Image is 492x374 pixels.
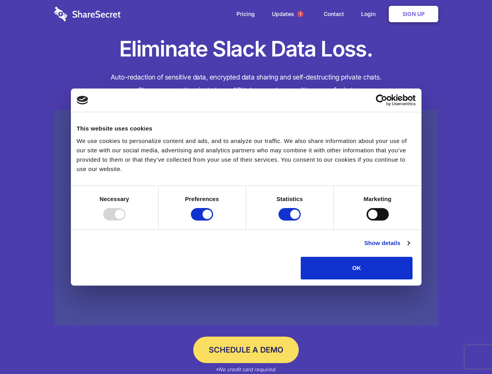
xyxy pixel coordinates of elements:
a: Sign Up [389,6,438,22]
span: 1 [297,11,303,17]
a: Show details [364,238,409,248]
h1: Eliminate Slack Data Loss. [54,35,438,63]
strong: Statistics [277,196,303,202]
strong: Necessary [100,196,129,202]
h4: Auto-redaction of sensitive data, encrypted data sharing and self-destructing private chats. Shar... [54,71,438,97]
a: Contact [316,2,352,26]
a: Login [353,2,387,26]
div: This website uses cookies [77,124,416,133]
div: We use cookies to personalize content and ads, and to analyze our traffic. We also share informat... [77,136,416,174]
button: OK [301,257,413,279]
img: logo-wordmark-white-trans-d4663122ce5f474addd5e946df7df03e33cb6a1c49d2221995e7729f52c070b2.svg [54,7,121,21]
a: Usercentrics Cookiebot - opens in a new window [347,94,416,106]
a: Schedule a Demo [193,337,299,363]
img: logo [77,96,88,104]
strong: Marketing [363,196,391,202]
a: Pricing [229,2,263,26]
em: *No credit card required. [215,366,277,372]
a: Wistia video thumbnail [54,110,438,326]
strong: Preferences [185,196,219,202]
